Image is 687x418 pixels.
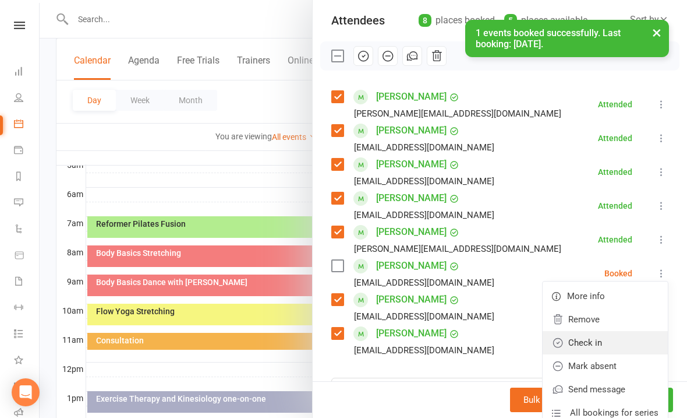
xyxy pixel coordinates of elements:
div: Booked [604,269,632,278]
a: Mark absent [543,354,668,378]
div: Attended [598,168,632,176]
div: [EMAIL_ADDRESS][DOMAIN_NAME] [354,174,494,189]
a: People [14,86,40,112]
a: [PERSON_NAME] [376,87,447,106]
div: Attended [598,202,632,210]
div: Open Intercom Messenger [12,378,40,406]
span: More info [567,289,605,303]
a: What's New [14,348,40,374]
a: [PERSON_NAME] [376,155,447,174]
div: places available [504,12,587,29]
div: [EMAIL_ADDRESS][DOMAIN_NAME] [354,140,494,155]
a: [PERSON_NAME] [376,257,447,275]
a: [PERSON_NAME] [376,189,447,208]
a: Product Sales [14,243,40,269]
div: places booked [419,12,495,29]
div: Attended [598,100,632,108]
button: Bulk add attendees [510,388,611,412]
a: Payments [14,138,40,164]
a: More info [543,284,668,308]
a: Reports [14,164,40,191]
div: [PERSON_NAME][EMAIL_ADDRESS][DOMAIN_NAME] [354,106,561,121]
a: [PERSON_NAME] [376,121,447,140]
div: Sort by [630,12,668,27]
a: General attendance kiosk mode [14,374,40,401]
a: [PERSON_NAME] [376,223,447,241]
a: Dashboard [14,59,40,86]
a: [PERSON_NAME] [376,324,447,343]
div: 8 [419,14,431,27]
input: Search to add attendees [331,378,668,402]
a: [PERSON_NAME] [376,290,447,309]
a: Calendar [14,112,40,138]
a: Remove [543,308,668,331]
div: [EMAIL_ADDRESS][DOMAIN_NAME] [354,275,494,290]
a: Send message [543,378,668,401]
div: [EMAIL_ADDRESS][DOMAIN_NAME] [354,343,494,358]
div: Attendees [331,12,385,29]
div: 1 events booked successfully. Last booking: [DATE]. [465,20,669,57]
div: [EMAIL_ADDRESS][DOMAIN_NAME] [354,208,494,223]
a: Check in [543,331,668,354]
div: Attended [598,236,632,244]
div: [EMAIL_ADDRESS][DOMAIN_NAME] [354,309,494,324]
div: [PERSON_NAME][EMAIL_ADDRESS][DOMAIN_NAME] [354,241,561,257]
div: 5 [504,14,517,27]
button: × [646,20,667,45]
div: Attended [598,134,632,142]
